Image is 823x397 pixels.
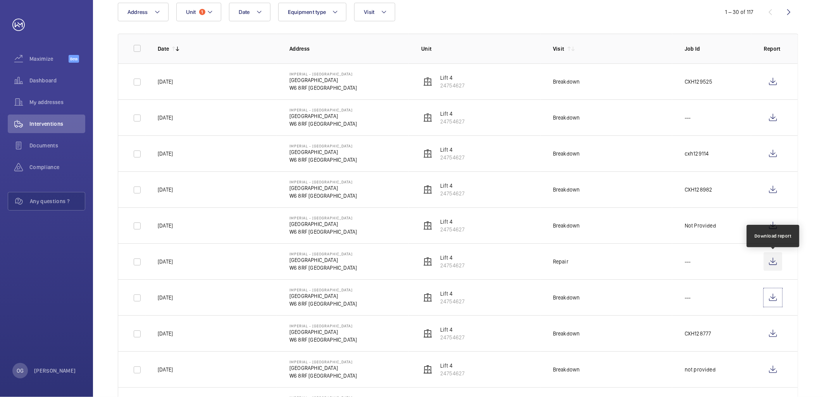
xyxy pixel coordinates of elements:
p: Visit [553,45,565,53]
p: Imperial - [GEOGRAPHIC_DATA] [289,72,357,76]
p: [GEOGRAPHIC_DATA] [289,220,357,228]
div: Breakdown [553,330,580,337]
p: [PERSON_NAME] [34,367,76,375]
p: Lift 4 [440,74,465,82]
p: Imperial - [GEOGRAPHIC_DATA] [289,180,357,184]
p: 24754627 [440,82,465,89]
p: Imperial - [GEOGRAPHIC_DATA] [289,216,357,220]
p: W6 8RF [GEOGRAPHIC_DATA] [289,372,357,380]
p: [GEOGRAPHIC_DATA] [289,112,357,120]
p: Report [764,45,782,53]
p: 24754627 [440,190,465,197]
div: 1 – 30 of 117 [725,8,754,16]
span: 1 [199,9,205,15]
p: 24754627 [440,154,465,161]
img: elevator.svg [423,257,432,266]
span: Beta [69,55,79,63]
p: W6 8RF [GEOGRAPHIC_DATA] [289,156,357,164]
p: Job Id [685,45,751,53]
button: Address [118,3,169,21]
p: [DATE] [158,222,173,229]
div: Breakdown [553,366,580,373]
p: [DATE] [158,150,173,157]
p: W6 8RF [GEOGRAPHIC_DATA] [289,264,357,272]
p: [GEOGRAPHIC_DATA] [289,148,357,156]
p: not provided [685,366,716,373]
p: [GEOGRAPHIC_DATA] [289,292,357,300]
p: CXH129525 [685,78,713,86]
div: Breakdown [553,114,580,121]
img: elevator.svg [423,365,432,374]
p: 24754627 [440,226,465,233]
p: Lift 4 [440,110,465,118]
p: Lift 4 [440,362,465,370]
span: Equipment type [288,9,326,15]
span: Date [239,9,250,15]
img: elevator.svg [423,113,432,122]
p: [DATE] [158,366,173,373]
div: Download report [754,233,792,240]
p: Unit [421,45,541,53]
p: [DATE] [158,258,173,265]
span: My addresses [29,98,85,106]
p: 24754627 [440,118,465,125]
p: 24754627 [440,298,465,305]
p: CXH128777 [685,330,711,337]
span: Documents [29,142,85,149]
span: Dashboard [29,77,85,84]
p: Lift 4 [440,182,465,190]
div: Breakdown [553,150,580,157]
button: Date [229,3,270,21]
p: [GEOGRAPHIC_DATA] [289,364,357,372]
p: --- [685,258,691,265]
p: Imperial - [GEOGRAPHIC_DATA] [289,252,357,256]
img: elevator.svg [423,221,432,230]
p: W6 8RF [GEOGRAPHIC_DATA] [289,228,357,236]
p: [GEOGRAPHIC_DATA] [289,76,357,84]
img: elevator.svg [423,293,432,302]
span: Interventions [29,120,85,128]
button: Visit [354,3,395,21]
p: Date [158,45,169,53]
button: Unit1 [176,3,221,21]
p: [DATE] [158,114,173,121]
p: W6 8RF [GEOGRAPHIC_DATA] [289,120,357,128]
p: Lift 4 [440,218,465,226]
p: cxh129114 [685,150,709,157]
p: Lift 4 [440,290,465,298]
p: [DATE] [158,186,173,193]
p: Imperial - [GEOGRAPHIC_DATA] [289,359,357,364]
span: Visit [364,9,374,15]
span: Unit [186,9,196,15]
div: Repair [553,258,568,265]
p: OG [17,367,24,375]
span: Maximize [29,55,69,63]
img: elevator.svg [423,329,432,338]
img: elevator.svg [423,77,432,86]
p: --- [685,294,691,301]
p: Lift 4 [440,326,465,334]
p: W6 8RF [GEOGRAPHIC_DATA] [289,336,357,344]
button: Equipment type [278,3,347,21]
p: [DATE] [158,294,173,301]
p: CXH128982 [685,186,713,193]
p: Imperial - [GEOGRAPHIC_DATA] [289,323,357,328]
p: 24754627 [440,370,465,377]
div: Breakdown [553,294,580,301]
p: 24754627 [440,262,465,269]
img: elevator.svg [423,185,432,194]
p: Imperial - [GEOGRAPHIC_DATA] [289,144,357,148]
p: [DATE] [158,330,173,337]
div: Breakdown [553,186,580,193]
p: Not Provided [685,222,716,229]
p: Lift 4 [440,146,465,154]
p: W6 8RF [GEOGRAPHIC_DATA] [289,84,357,92]
p: [GEOGRAPHIC_DATA] [289,184,357,192]
p: Address [289,45,409,53]
p: W6 8RF [GEOGRAPHIC_DATA] [289,300,357,308]
p: Imperial - [GEOGRAPHIC_DATA] [289,108,357,112]
p: Imperial - [GEOGRAPHIC_DATA] [289,287,357,292]
p: [GEOGRAPHIC_DATA] [289,256,357,264]
p: [GEOGRAPHIC_DATA] [289,328,357,336]
p: W6 8RF [GEOGRAPHIC_DATA] [289,192,357,200]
